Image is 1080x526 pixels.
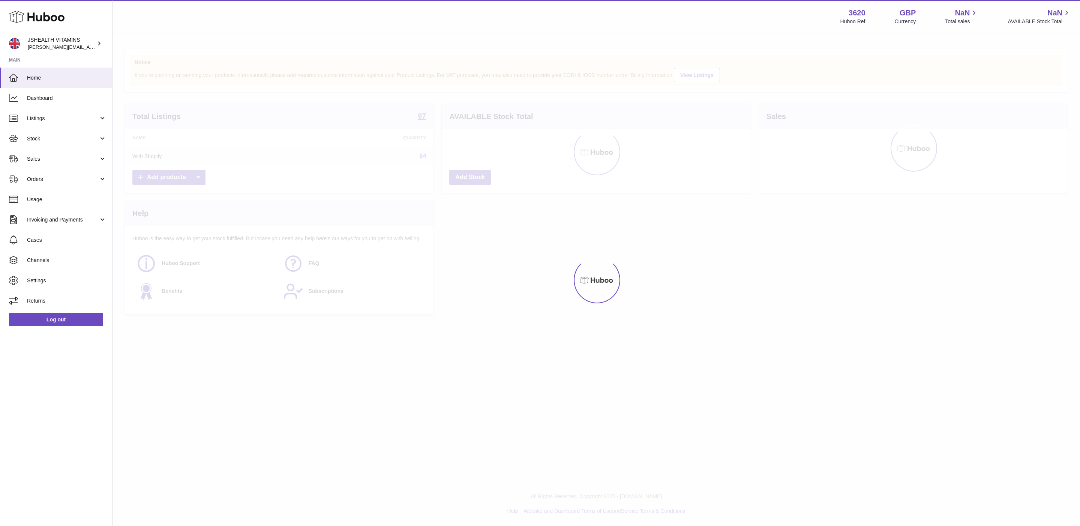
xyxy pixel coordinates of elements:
a: NaN AVAILABLE Stock Total [1008,8,1071,25]
span: NaN [1047,8,1062,18]
span: Channels [27,257,106,264]
a: Log out [9,313,103,326]
span: Invoicing and Payments [27,216,99,223]
span: Returns [27,297,106,304]
span: [PERSON_NAME][EMAIL_ADDRESS][DOMAIN_NAME] [28,44,150,50]
span: Stock [27,135,99,142]
span: Cases [27,237,106,244]
strong: GBP [900,8,916,18]
a: NaN Total sales [945,8,978,25]
div: JSHEALTH VITAMINS [28,36,95,51]
span: Dashboard [27,95,106,102]
span: Orders [27,176,99,183]
span: Home [27,74,106,81]
span: Settings [27,277,106,284]
span: Usage [27,196,106,203]
span: Sales [27,155,99,163]
span: AVAILABLE Stock Total [1008,18,1071,25]
span: Total sales [945,18,978,25]
span: Listings [27,115,99,122]
span: NaN [955,8,970,18]
div: Currency [895,18,916,25]
img: francesca@jshealthvitamins.com [9,38,20,49]
strong: 3620 [849,8,865,18]
div: Huboo Ref [840,18,865,25]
